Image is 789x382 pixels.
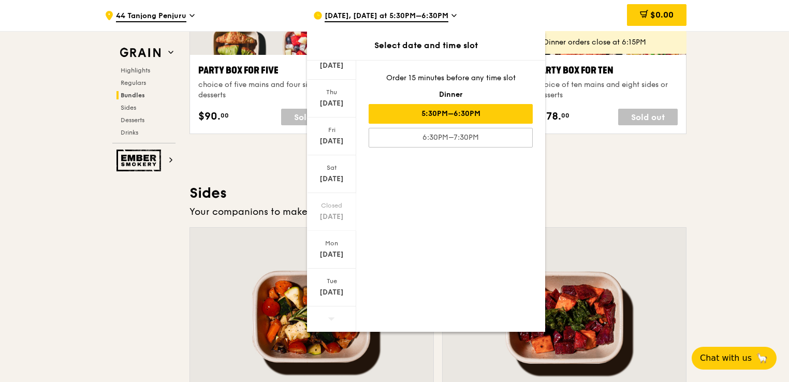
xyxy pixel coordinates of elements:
[116,11,186,22] span: 44 Tanjong Penjuru
[535,63,678,78] div: Party Box for Ten
[309,61,355,71] div: [DATE]
[121,104,136,111] span: Sides
[221,111,229,120] span: 00
[756,352,768,364] span: 🦙
[369,104,533,124] div: 5:30PM–6:30PM
[535,109,561,124] span: $178.
[309,126,355,134] div: Fri
[544,37,678,48] div: Dinner orders close at 6:15PM
[561,111,569,120] span: 00
[309,88,355,96] div: Thu
[309,277,355,285] div: Tue
[198,80,341,100] div: choice of five mains and four sides or desserts
[325,11,448,22] span: [DATE], [DATE] at 5:30PM–6:30PM
[618,109,678,125] div: Sold out
[309,98,355,109] div: [DATE]
[198,109,221,124] span: $90.
[535,80,678,100] div: choice of ten mains and eight sides or desserts
[189,204,686,219] div: Your companions to make it a wholesome meal.
[121,129,138,136] span: Drinks
[650,10,674,20] span: $0.00
[307,39,545,52] div: Select date and time slot
[309,201,355,210] div: Closed
[198,63,341,78] div: Party Box for Five
[189,184,686,202] h3: Sides
[121,79,146,86] span: Regulars
[281,109,341,125] div: Sold out
[121,67,150,74] span: Highlights
[309,212,355,222] div: [DATE]
[116,43,164,62] img: Grain web logo
[369,128,533,148] div: 6:30PM–7:30PM
[309,287,355,298] div: [DATE]
[700,352,752,364] span: Chat with us
[116,150,164,171] img: Ember Smokery web logo
[309,174,355,184] div: [DATE]
[309,136,355,146] div: [DATE]
[309,164,355,172] div: Sat
[369,73,533,83] div: Order 15 minutes before any time slot
[692,347,777,370] button: Chat with us🦙
[309,239,355,247] div: Mon
[309,249,355,260] div: [DATE]
[121,116,144,124] span: Desserts
[121,92,145,99] span: Bundles
[369,90,533,100] div: Dinner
